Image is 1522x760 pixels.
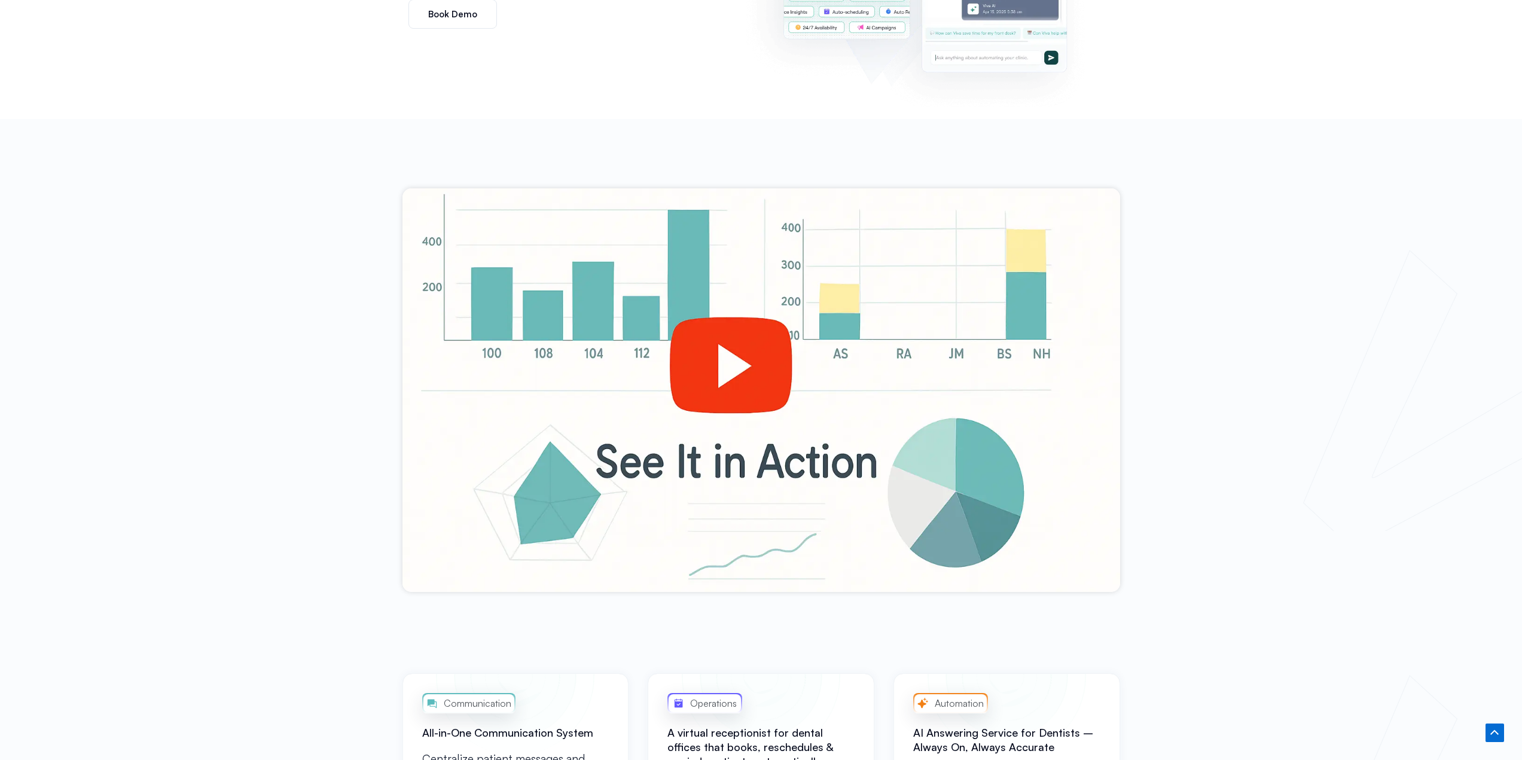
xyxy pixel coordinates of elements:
span: Automation [932,695,984,711]
span: Book Demo [428,10,477,19]
h2: All-in-One Communication System [422,725,609,740]
span: Operations [687,695,737,711]
span: Communication [441,695,511,711]
h2: AI Answering Service for Dentists – Always On, Always Accurate [913,725,1100,754]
